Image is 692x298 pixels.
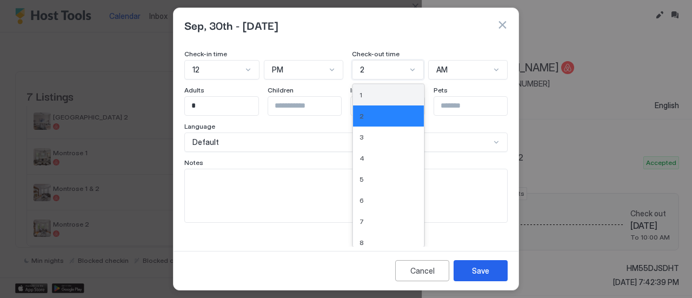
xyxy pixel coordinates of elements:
span: Children [268,86,294,94]
span: Sep, 30th - [DATE] [184,17,278,33]
span: Language [184,122,215,130]
button: Save [454,260,508,281]
textarea: Input Field [185,169,507,222]
input: Input Field [351,97,440,115]
span: Infants [350,86,371,94]
span: 8 [360,239,364,247]
span: Default [192,137,219,147]
span: AM [436,65,448,75]
span: 7 [360,217,364,226]
input: Input Field [185,97,274,115]
span: Pets [434,86,448,94]
div: Save [472,265,489,276]
input: Input Field [434,97,523,115]
span: 2 [360,65,364,75]
span: 3 [360,133,364,141]
div: Cancel [410,265,435,276]
input: Input Field [268,97,357,115]
span: Adults [184,86,204,94]
span: 2 [360,112,364,120]
span: PM [272,65,283,75]
span: 12 [192,65,199,75]
span: 5 [360,175,364,183]
span: Check-in time [184,50,227,58]
span: 1 [360,91,362,99]
button: Cancel [395,260,449,281]
span: Check-out time [352,50,400,58]
span: 6 [360,196,364,204]
span: 4 [360,154,364,162]
span: Notes [184,158,203,167]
